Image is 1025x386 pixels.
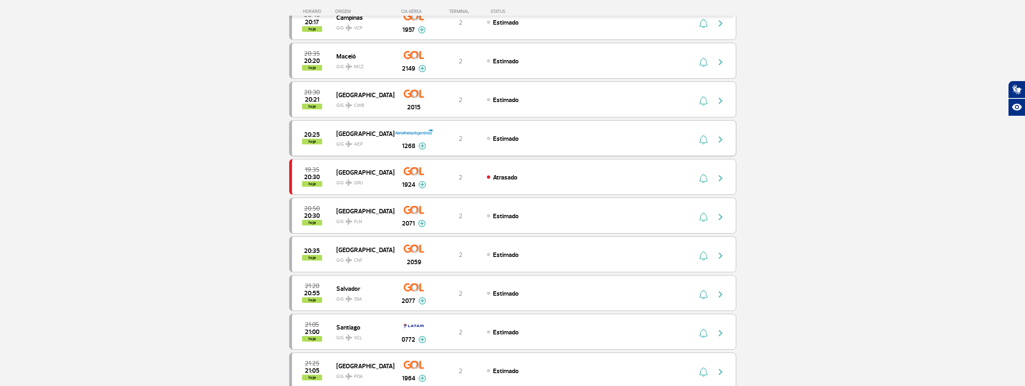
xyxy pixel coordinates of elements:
img: sino-painel-voo.svg [699,251,708,261]
img: sino-painel-voo.svg [699,173,708,183]
span: Santiago [336,322,388,332]
span: 2025-08-25 20:35:00 [304,248,320,254]
span: 2025-08-25 20:30:00 [304,213,320,219]
img: destiny_airplane.svg [346,25,352,31]
span: [GEOGRAPHIC_DATA] [336,244,388,255]
span: GIG [336,136,388,148]
span: hoje [302,139,322,144]
img: sino-painel-voo.svg [699,135,708,144]
span: GIG [336,59,388,71]
img: sino-painel-voo.svg [699,328,708,338]
img: seta-direita-painel-voo.svg [716,96,725,106]
span: GIG [336,214,388,225]
span: 2025-08-25 19:35:00 [305,167,319,173]
span: 2025-08-25 20:55:00 [304,290,320,296]
button: Abrir tradutor de língua de sinais. [1008,81,1025,98]
span: Estimado [493,328,519,336]
span: FLN [354,218,362,225]
span: 2077 [402,296,415,306]
span: GIG [336,175,388,187]
span: 2025-08-25 21:05:00 [305,368,319,373]
img: sino-painel-voo.svg [699,19,708,28]
img: sino-painel-voo.svg [699,290,708,299]
span: Estimado [493,367,519,375]
span: Estimado [493,19,519,27]
span: GIG [336,330,388,342]
div: HORÁRIO [292,9,335,14]
span: Estimado [493,96,519,104]
span: 1924 [402,180,415,190]
img: seta-direita-painel-voo.svg [716,135,725,144]
span: hoje [302,255,322,261]
span: GRU [354,179,363,187]
img: seta-direita-painel-voo.svg [716,290,725,299]
span: CWB [354,102,364,109]
span: 2 [459,57,462,65]
span: hoje [302,297,322,303]
span: 0772 [402,335,415,344]
span: GIG [336,252,388,264]
span: 2025-08-25 20:21:00 [305,97,319,102]
span: 2025-08-25 21:25:00 [305,361,319,366]
span: hoje [302,336,322,342]
img: mais-info-painel-voo.svg [418,181,426,188]
img: mais-info-painel-voo.svg [418,65,426,72]
img: mais-info-painel-voo.svg [418,26,426,33]
span: 2 [459,19,462,27]
img: mais-info-painel-voo.svg [418,336,426,343]
img: destiny_airplane.svg [346,63,352,70]
span: 1964 [402,373,415,383]
span: Atrasado [493,173,518,182]
img: destiny_airplane.svg [346,296,352,302]
span: Estimado [493,57,519,65]
span: 2 [459,290,462,298]
img: mais-info-painel-voo.svg [418,220,426,227]
img: destiny_airplane.svg [346,102,352,108]
span: 2015 [407,102,420,112]
span: GIG [336,369,388,380]
img: seta-direita-painel-voo.svg [716,19,725,28]
span: GIG [336,291,388,303]
span: hoje [302,220,322,225]
img: mais-info-painel-voo.svg [418,297,426,305]
span: 2025-08-25 20:25:00 [304,132,320,138]
button: Abrir recursos assistivos. [1008,98,1025,116]
span: AEP [354,141,363,148]
img: destiny_airplane.svg [346,141,352,147]
img: mais-info-painel-voo.svg [418,142,426,150]
span: Estimado [493,135,519,143]
img: sino-painel-voo.svg [699,367,708,377]
img: seta-direita-painel-voo.svg [716,212,725,222]
img: destiny_airplane.svg [346,218,352,225]
span: [GEOGRAPHIC_DATA] [336,90,388,100]
span: 2025-08-25 20:17:00 [305,19,319,25]
span: POA [354,373,363,380]
span: 2025-08-25 21:20:00 [305,283,319,289]
span: [GEOGRAPHIC_DATA] [336,167,388,177]
img: seta-direita-painel-voo.svg [716,251,725,261]
img: sino-painel-voo.svg [699,96,708,106]
span: 2025-08-25 20:20:00 [304,58,320,64]
span: 2025-08-25 20:50:00 [304,206,320,211]
img: seta-direita-painel-voo.svg [716,57,725,67]
img: destiny_airplane.svg [346,179,352,186]
span: 2025-08-25 21:00:00 [305,329,319,335]
span: 2059 [407,257,421,267]
span: VCP [354,25,362,32]
span: 1268 [402,141,415,151]
span: Estimado [493,212,519,220]
img: destiny_airplane.svg [346,334,352,341]
span: GIG [336,20,388,32]
span: Salvador [336,283,388,294]
span: [GEOGRAPHIC_DATA] [336,128,388,139]
span: GIG [336,98,388,109]
span: 2 [459,173,462,182]
span: Estimado [493,290,519,298]
span: SCL [354,334,362,342]
span: Maceió [336,51,388,61]
span: 2 [459,212,462,220]
span: 2 [459,251,462,259]
img: seta-direita-painel-voo.svg [716,367,725,377]
span: 2 [459,328,462,336]
div: CIA AÉREA [394,9,434,14]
